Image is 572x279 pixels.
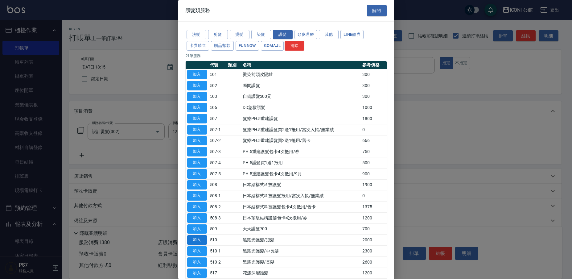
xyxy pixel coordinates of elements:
td: 日本頂級結構護髮包卡4次抵用/券 [241,212,361,223]
td: 瞬間護髮 [241,80,361,91]
button: 燙髮 [230,30,249,40]
button: 加入 [187,246,207,256]
button: 洗髮 [187,30,206,40]
td: 300 [361,80,387,91]
th: 類別 [226,61,241,69]
td: 1200 [361,212,387,223]
td: 300 [361,91,387,102]
button: LINE酷券 [340,30,364,40]
td: 1800 [361,113,387,124]
td: 天天護髮700 [241,223,361,235]
td: 日本結構式科技護髮包卡4次抵用/舊卡 [241,202,361,213]
button: GOMAJL [261,41,284,51]
button: 剪髮 [208,30,228,40]
button: 加入 [187,180,207,190]
button: 加入 [187,202,207,212]
button: 加入 [187,169,207,179]
th: 代號 [208,61,226,69]
p: 21 筆服務 [186,53,387,59]
td: 1375 [361,202,387,213]
td: 燙染前頭皮隔離 [241,69,361,80]
td: 507 [208,113,226,124]
td: 花漾深層護髮 [241,268,361,279]
td: 507-2 [208,135,226,146]
td: 1900 [361,179,387,190]
td: 黑耀光護髮/長髮 [241,256,361,268]
button: 加入 [187,114,207,123]
button: 卡券銷售 [187,41,209,51]
td: 508 [208,179,226,190]
td: 自備護髮300元 [241,91,361,102]
button: 護髮 [273,30,293,40]
td: 2000 [361,235,387,246]
td: 666 [361,135,387,146]
th: 參考價格 [361,61,387,69]
td: 509 [208,223,226,235]
button: 其他 [319,30,339,40]
td: 508-3 [208,212,226,223]
button: 加入 [187,92,207,102]
button: 加入 [187,213,207,223]
td: 510 [208,235,226,246]
td: PH.5護髮買1送1抵用 [241,157,361,169]
td: 508-1 [208,190,226,202]
td: 0 [361,124,387,135]
td: 日本結構式科技護髮 [241,179,361,190]
td: 507-5 [208,168,226,179]
button: 頭皮理療 [294,30,317,40]
button: 清除 [285,41,304,51]
td: 508-2 [208,202,226,213]
td: 髮療PH.5重建護髮買2送1抵用/當次入帳/無業績 [241,124,361,135]
td: 506 [208,102,226,113]
button: FUNNOW [236,41,259,51]
button: 加入 [187,158,207,168]
button: 加入 [187,257,207,267]
th: 名稱 [241,61,361,69]
td: 510-2 [208,256,226,268]
td: 503 [208,91,226,102]
button: 加入 [187,136,207,146]
td: 2300 [361,246,387,257]
button: 加入 [187,191,207,201]
td: 507-4 [208,157,226,169]
td: 501 [208,69,226,80]
td: 517 [208,268,226,279]
td: 510-1 [208,246,226,257]
td: 507-3 [208,146,226,157]
button: 染髮 [251,30,271,40]
button: 加入 [187,147,207,156]
td: 2600 [361,256,387,268]
td: 0 [361,190,387,202]
td: 700 [361,223,387,235]
button: 關閉 [367,5,387,16]
button: 加入 [187,81,207,90]
td: 900 [361,168,387,179]
td: 500 [361,157,387,169]
button: 加入 [187,125,207,135]
td: 髮療PH.5重建護髮買2送1抵用/舊卡 [241,135,361,146]
td: 1200 [361,268,387,279]
td: 髮療PH.5重建護髮 [241,113,361,124]
td: DD急救護髮 [241,102,361,113]
td: 1000 [361,102,387,113]
span: 護髮類服務 [186,7,210,14]
button: 加入 [187,70,207,79]
td: 黑耀光護髮/中長髮 [241,246,361,257]
td: 黑耀光護髮/短髮 [241,235,361,246]
td: 507-1 [208,124,226,135]
button: 加入 [187,103,207,112]
td: PH.5重建護髮包卡4次抵用/9月 [241,168,361,179]
td: 300 [361,69,387,80]
td: 750 [361,146,387,157]
td: PH.5重建護髮包卡4次抵用/券 [241,146,361,157]
button: 加入 [187,269,207,278]
button: 加入 [187,235,207,245]
td: 502 [208,80,226,91]
button: 贈品扣款 [211,41,234,51]
button: 加入 [187,224,207,234]
td: 日本結構式科技護髮抵用/當次入帳/無業績 [241,190,361,202]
